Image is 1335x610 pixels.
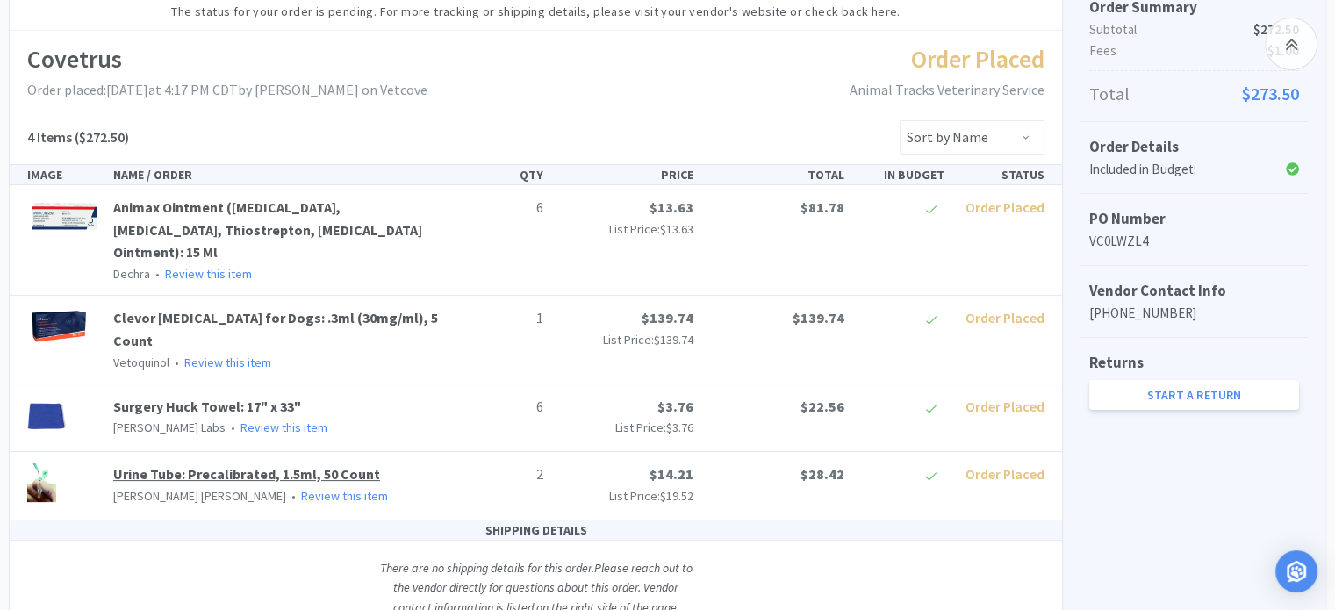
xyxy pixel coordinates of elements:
a: Review this item [184,355,271,370]
div: QTY [450,165,550,184]
a: Animax Ointment ([MEDICAL_DATA], [MEDICAL_DATA], Thiostrepton, [MEDICAL_DATA] Ointment): 15 Ml [113,198,422,261]
p: Fees [1089,40,1299,61]
span: Vetoquinol [113,355,169,370]
h5: Order Details [1089,135,1299,159]
p: Animal Tracks Veterinary Service [850,79,1044,102]
p: VC0LWZL4 [1089,231,1299,252]
span: [PERSON_NAME] Labs [113,420,226,435]
a: Surgery Huck Towel: 17" x 33" [113,398,301,415]
h1: Covetrus [27,39,427,79]
span: $13.63 [660,221,693,237]
span: $139.74 [642,309,693,327]
img: 91203b3c953941309e110c02e1ceac54_27577.png [27,197,99,235]
h5: PO Number [1089,207,1299,231]
a: Urine Tube: Precalibrated, 1.5ml, 50 Count [113,465,380,483]
a: Review this item [165,266,252,282]
div: IMAGE [20,165,106,184]
h5: Vendor Contact Info [1089,279,1299,303]
a: Review this item [240,420,327,435]
p: List Price: [557,330,693,349]
span: $273.50 [1242,80,1299,108]
p: 6 [457,197,543,219]
div: NAME / ORDER [106,165,450,184]
span: $22.56 [800,398,843,415]
span: $139.74 [792,309,843,327]
div: TOTAL [700,165,851,184]
div: PRICE [550,165,700,184]
span: $139.74 [654,332,693,348]
span: 4 Items [27,128,72,146]
div: Included in Budget: [1089,159,1229,180]
p: List Price: [557,219,693,239]
span: $3.76 [657,398,693,415]
span: • [289,488,298,504]
img: 4cfcd7b773244a7090180d1c634ade4e_28140.png [27,396,66,434]
span: Order Placed [965,398,1044,415]
p: 2 [457,463,543,486]
p: List Price: [557,418,693,437]
span: $28.42 [800,465,843,483]
div: SHIPPING DETAILS [10,520,1062,541]
p: Total [1089,80,1299,108]
span: • [153,266,162,282]
span: $19.52 [660,488,693,504]
span: Dechra [113,266,150,282]
span: $81.78 [800,198,843,216]
span: $13.63 [650,198,693,216]
span: [PERSON_NAME] [PERSON_NAME] [113,488,286,504]
p: 1 [457,307,543,330]
h5: ($272.50) [27,126,129,149]
p: Subtotal [1089,19,1299,40]
span: Order Placed [965,465,1044,483]
span: Order Placed [911,43,1044,75]
p: List Price: [557,486,693,506]
span: $14.21 [650,465,693,483]
p: 6 [457,396,543,419]
span: • [228,420,238,435]
p: [PHONE_NUMBER] [1089,303,1299,324]
img: 65e6640d25454106a2a506076da55ace_27056.png [27,463,56,502]
a: Clevor [MEDICAL_DATA] for Dogs: .3ml (30mg/ml), 5 Count [113,309,438,349]
a: Review this item [301,488,388,504]
span: $272.50 [1253,19,1299,40]
span: $3.76 [666,420,693,435]
a: Start a Return [1089,380,1299,410]
div: Open Intercom Messenger [1275,550,1317,592]
div: STATUS [951,165,1051,184]
h5: Returns [1089,351,1299,375]
img: a39a548767234e3585708c350ba8532f_413781.png [27,307,93,346]
span: • [172,355,182,370]
span: Order Placed [965,198,1044,216]
span: Order Placed [965,309,1044,327]
p: Order placed: [DATE] at 4:17 PM CDT by [PERSON_NAME] on Vetcove [27,79,427,102]
div: IN BUDGET [851,165,951,184]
